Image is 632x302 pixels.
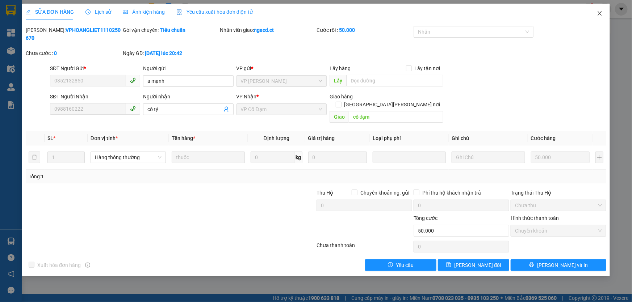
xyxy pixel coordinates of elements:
span: [GEOGRAPHIC_DATA][PERSON_NAME] nơi [342,101,443,109]
span: phone [130,77,136,83]
button: save[PERSON_NAME] đổi [438,259,509,271]
span: [PERSON_NAME] và In [537,261,588,269]
b: 50.000 [339,27,355,33]
div: Trạng thái Thu Hộ [511,189,606,197]
span: Yêu cầu xuất hóa đơn điện tử [176,9,253,15]
label: Hình thức thanh toán [511,215,559,221]
input: 0 [531,152,590,163]
input: Dọc đường [349,111,443,123]
span: VP Nhận [237,94,257,99]
span: VP Cổ Đạm [241,104,322,115]
span: Giá trị hàng [308,135,335,141]
b: ngacd.ct [254,27,274,33]
div: Chưa cước : [26,49,121,57]
button: Close [590,4,610,24]
span: Lấy hàng [330,65,351,71]
span: Giao hàng [330,94,353,99]
span: Lấy [330,75,346,86]
span: user-add [223,106,229,112]
span: Chuyển khoản ng. gửi [357,189,412,197]
button: delete [29,152,40,163]
input: VD: Bàn, Ghế [172,152,245,163]
div: Người gửi [143,64,233,72]
span: Giao [330,111,349,123]
span: Phí thu hộ khách nhận trả [419,189,484,197]
b: Tiêu chuẩn [160,27,185,33]
span: Tên hàng [172,135,195,141]
span: Chưa thu [515,200,602,211]
span: [PERSON_NAME] đổi [454,261,501,269]
div: Nhân viên giao: [220,26,315,34]
div: Cước rồi : [317,26,412,34]
span: SL [47,135,53,141]
img: icon [176,9,182,15]
span: save [446,262,451,268]
input: Ghi Chú [452,152,525,163]
span: close [597,10,603,16]
span: Tổng cước [414,215,438,221]
span: exclamation-circle [388,262,393,268]
span: edit [26,9,31,14]
input: 0 [308,152,367,163]
span: kg [295,152,302,163]
div: Chưa thanh toán [316,241,413,254]
span: info-circle [85,263,90,268]
span: Xuất hóa đơn hàng [34,261,84,269]
div: VP gửi [237,64,327,72]
div: Ngày GD: [123,49,218,57]
span: printer [529,262,534,268]
span: Yêu cầu [396,261,414,269]
div: Tổng: 1 [29,173,244,180]
span: Lấy tận nơi [412,64,443,72]
span: Định lượng [264,135,289,141]
th: Ghi chú [449,131,528,145]
b: [DATE] lúc 20:42 [145,50,182,56]
input: Dọc đường [346,75,443,86]
span: Lịch sử [85,9,111,15]
span: Đơn vị tính [91,135,118,141]
th: Loại phụ phí [370,131,449,145]
div: Gói vận chuyển: [123,26,218,34]
button: plus [595,152,603,163]
span: Cước hàng [531,135,556,141]
div: [PERSON_NAME]: [26,26,121,42]
div: Người nhận [143,93,233,101]
span: Hàng thông thường [95,152,162,163]
div: SĐT Người Nhận [50,93,140,101]
button: printer[PERSON_NAME] và In [511,259,606,271]
span: Ảnh kiện hàng [123,9,165,15]
span: picture [123,9,128,14]
span: SỬA ĐƠN HÀNG [26,9,74,15]
b: VPHOANGLIET1110250670 [26,27,121,41]
span: VP Hoàng Liệt [241,76,322,86]
b: 0 [54,50,57,56]
div: SĐT Người Gửi [50,64,140,72]
span: phone [130,106,136,111]
span: Thu Hộ [317,190,333,196]
button: exclamation-circleYêu cầu [365,259,436,271]
span: Chuyển khoản [515,225,602,236]
span: clock-circle [85,9,91,14]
